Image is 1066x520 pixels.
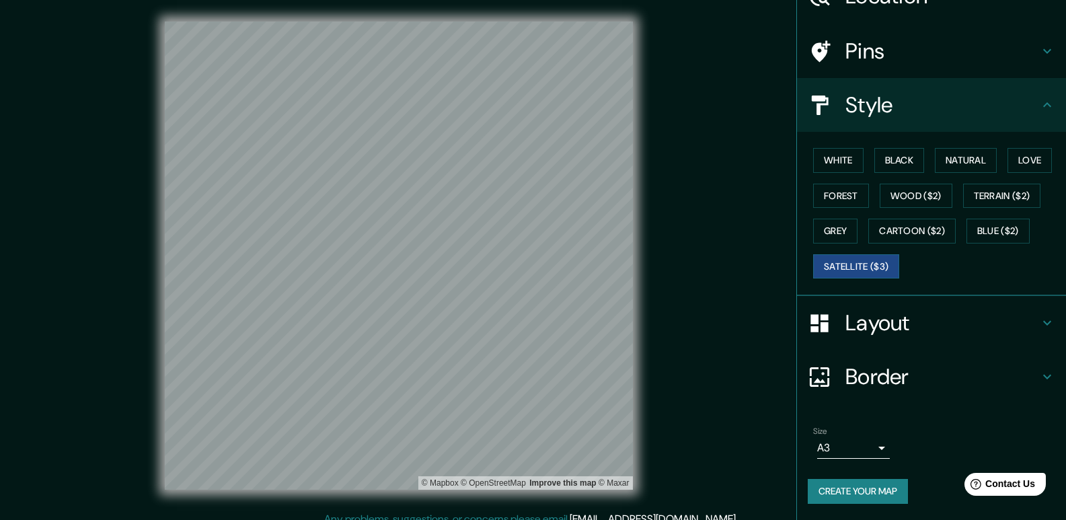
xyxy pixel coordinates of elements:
[797,350,1066,404] div: Border
[946,468,1051,505] iframe: Help widget launcher
[966,219,1030,244] button: Blue ($2)
[817,437,890,459] div: A3
[422,478,459,488] a: Mapbox
[963,184,1041,209] button: Terrain ($2)
[845,309,1039,336] h4: Layout
[845,91,1039,118] h4: Style
[813,148,864,173] button: White
[874,148,925,173] button: Black
[797,78,1066,132] div: Style
[868,219,956,244] button: Cartoon ($2)
[813,254,899,279] button: Satellite ($3)
[935,148,997,173] button: Natural
[845,363,1039,390] h4: Border
[797,24,1066,78] div: Pins
[461,478,526,488] a: OpenStreetMap
[813,426,827,437] label: Size
[813,184,869,209] button: Forest
[1007,148,1052,173] button: Love
[599,478,630,488] a: Maxar
[880,184,952,209] button: Wood ($2)
[165,22,633,490] canvas: Map
[813,219,858,244] button: Grey
[808,479,908,504] button: Create your map
[529,478,596,488] a: Map feedback
[845,38,1039,65] h4: Pins
[797,296,1066,350] div: Layout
